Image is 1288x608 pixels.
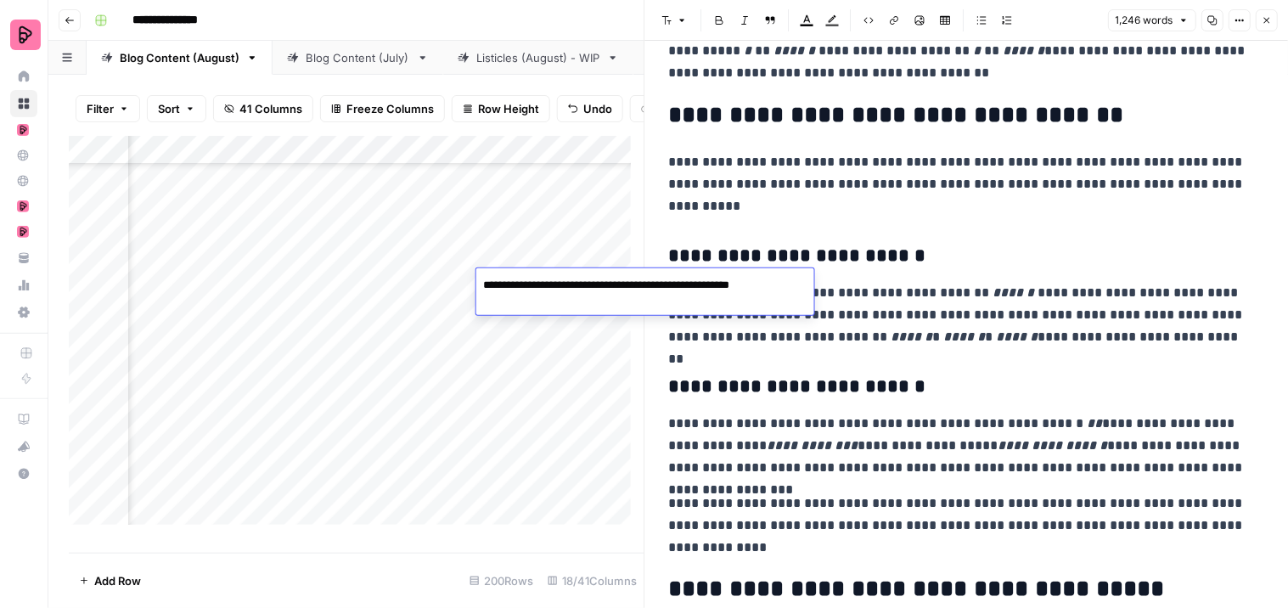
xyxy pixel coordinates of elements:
a: Blog Content (July) [273,41,443,75]
button: Sort [147,95,206,122]
span: Add Row [94,572,141,589]
div: What's new? [11,434,37,459]
button: Row Height [452,95,550,122]
div: Blog Content (July) [306,49,410,66]
a: Browse [10,90,37,117]
a: Settings [10,299,37,326]
img: Preply Logo [10,20,41,50]
span: 1,246 words [1116,13,1173,28]
span: Row Height [478,100,539,117]
button: Undo [557,95,623,122]
button: Filter [76,95,140,122]
span: Sort [158,100,180,117]
div: Listicles (August) - WIP [476,49,600,66]
span: 41 Columns [239,100,302,117]
button: What's new? [10,433,37,460]
a: Usage [10,272,37,299]
img: mhz6d65ffplwgtj76gcfkrq5icux [17,124,29,136]
img: mhz6d65ffplwgtj76gcfkrq5icux [17,200,29,212]
a: Blog Content (May) [633,41,804,75]
span: Filter [87,100,114,117]
span: Undo [583,100,612,117]
div: Blog Content (August) [120,49,239,66]
span: Freeze Columns [346,100,434,117]
div: 18/41 Columns [541,567,644,594]
a: Blog Content (August) [87,41,273,75]
button: Add Row [69,567,151,594]
a: Your Data [10,245,37,272]
button: Freeze Columns [320,95,445,122]
a: AirOps Academy [10,406,37,433]
button: Help + Support [10,460,37,487]
button: Workspace: Preply [10,14,37,56]
img: mhz6d65ffplwgtj76gcfkrq5icux [17,226,29,238]
a: Listicles (August) - WIP [443,41,633,75]
button: 41 Columns [213,95,313,122]
a: Home [10,63,37,90]
div: 200 Rows [463,567,541,594]
button: 1,246 words [1108,9,1196,31]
